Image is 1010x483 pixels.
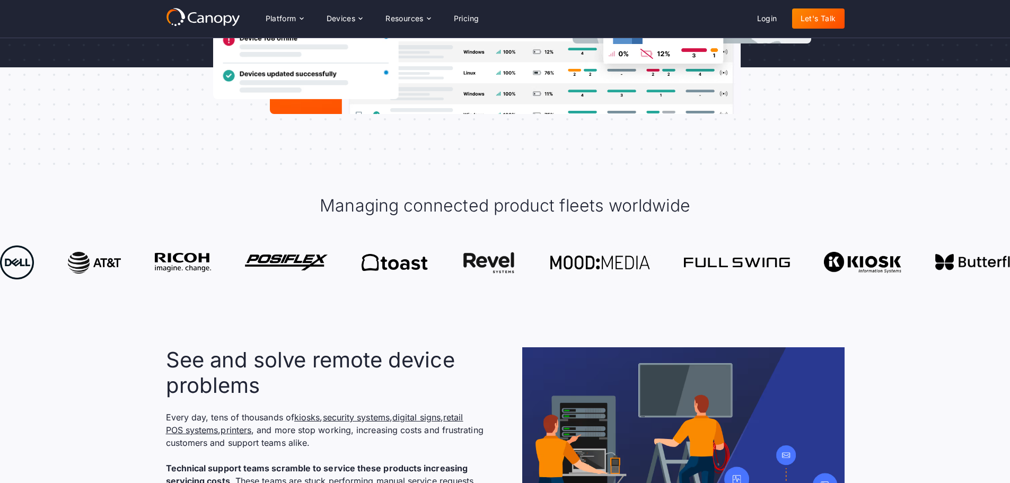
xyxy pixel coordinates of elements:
a: security systems [323,412,390,423]
div: Resources [385,15,424,22]
img: Canopy works with Toast [361,254,427,271]
img: Ricoh electronics and products uses Canopy [154,253,210,273]
a: Let's Talk [792,8,845,29]
h2: Managing connected product fleets worldwide [320,195,690,217]
img: Canopy works with AT&T [67,252,120,274]
a: Login [749,8,786,29]
img: Canopy works with Full Swing [683,258,789,267]
div: Devices [318,8,371,29]
a: Pricing [445,8,488,29]
div: Resources [377,8,438,29]
a: digital signs [392,412,441,423]
div: Platform [257,8,312,29]
img: Canopy works with Revel Systems [461,252,516,274]
h2: See and solve remote device problems [166,347,484,398]
div: Platform [266,15,296,22]
img: Canopy works with Mood Media [550,256,650,269]
a: kiosks [294,412,320,423]
a: printers [221,425,251,435]
img: Canopy works with Kiosk Information Systems [823,252,900,274]
div: Devices [327,15,356,22]
img: Canopy works with Posiflex [244,254,327,270]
